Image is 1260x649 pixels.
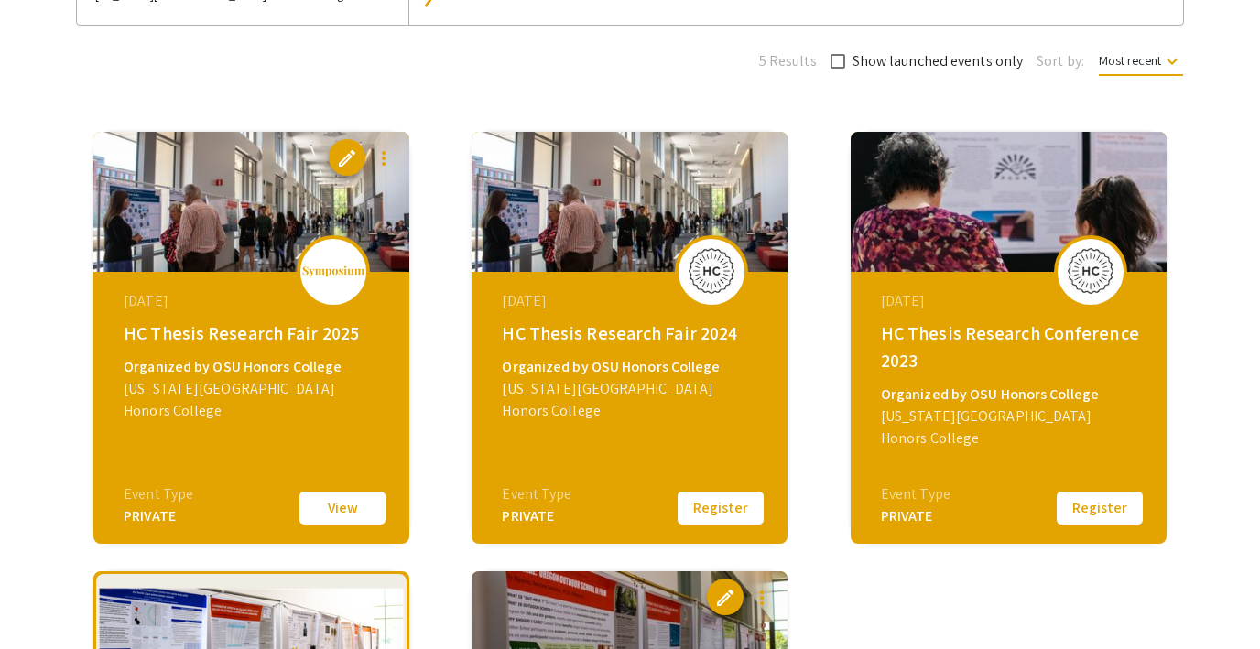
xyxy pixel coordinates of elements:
div: [US_STATE][GEOGRAPHIC_DATA] Honors College [124,378,384,422]
div: Organized by OSU Honors College [881,384,1141,406]
span: edit [336,147,358,169]
mat-icon: more_vert [751,587,773,609]
button: View [297,489,388,527]
div: Event Type [881,483,950,505]
button: Register [1054,489,1146,527]
div: [DATE] [502,290,762,312]
img: hc-thesis-research-fair-2025_eventCoverPhoto_d7496f__thumb.jpg [93,132,409,272]
div: Organized by OSU Honors College [124,356,384,378]
span: Sort by: [1037,50,1084,72]
span: edit [714,587,736,609]
button: edit [707,579,744,615]
img: hc-thesis-research-conference-2023_eventCoverPhoto_bbabb8__thumb.jpg [851,132,1167,272]
button: Most recent [1084,44,1198,77]
img: hc-thesis-research-conference-2023_eventLogo_a967bc_.jpg [1063,248,1118,294]
div: [US_STATE][GEOGRAPHIC_DATA] Honors College [502,378,762,422]
span: 5 Results [759,50,817,72]
img: hc-thesis-research-fair-2024_eventCoverPhoto_8521ba__thumb.jpg [472,132,787,272]
div: [DATE] [881,290,1141,312]
span: Most recent [1099,52,1183,76]
div: [DATE] [124,290,384,312]
mat-icon: keyboard_arrow_down [1161,50,1183,72]
div: HC Thesis Research Fair 2024 [502,319,762,347]
div: PRIVATE [502,505,571,527]
div: Event Type [124,483,193,505]
div: [US_STATE][GEOGRAPHIC_DATA] Honors College [881,406,1141,449]
div: Organized by OSU Honors College [502,356,762,378]
div: PRIVATE [881,505,950,527]
img: logo_v2.png [301,265,365,278]
button: Register [675,489,766,527]
mat-icon: more_vert [373,147,395,169]
button: edit [329,139,365,176]
div: PRIVATE [124,505,193,527]
div: HC Thesis Research Conference 2023 [881,319,1141,374]
div: Event Type [502,483,571,505]
img: hc-thesis-research-fair-2024_eventLogo_c6927e_.jpg [684,248,739,294]
span: Show launched events only [853,50,1024,72]
div: HC Thesis Research Fair 2025 [124,319,384,347]
iframe: Chat [14,567,78,635]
